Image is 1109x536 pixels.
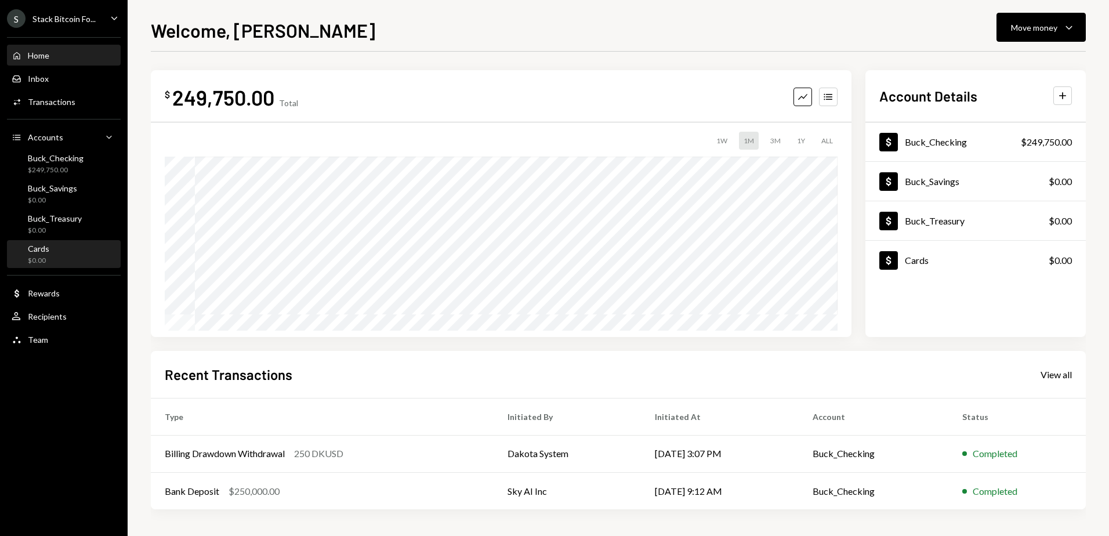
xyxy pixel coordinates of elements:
[799,435,948,472] td: Buck_Checking
[865,241,1086,280] a: Cards$0.00
[7,45,121,66] a: Home
[151,398,494,435] th: Type
[1049,214,1072,228] div: $0.00
[494,398,641,435] th: Initiated By
[739,132,759,150] div: 1M
[28,195,77,205] div: $0.00
[641,435,799,472] td: [DATE] 3:07 PM
[905,136,967,147] div: Buck_Checking
[172,84,274,110] div: 249,750.00
[1011,21,1057,34] div: Move money
[905,255,929,266] div: Cards
[1049,175,1072,189] div: $0.00
[7,126,121,147] a: Accounts
[1049,253,1072,267] div: $0.00
[905,215,965,226] div: Buck_Treasury
[1021,135,1072,149] div: $249,750.00
[151,19,375,42] h1: Welcome, [PERSON_NAME]
[973,484,1017,498] div: Completed
[28,50,49,60] div: Home
[279,98,298,108] div: Total
[28,153,84,163] div: Buck_Checking
[7,68,121,89] a: Inbox
[712,132,732,150] div: 1W
[7,180,121,208] a: Buck_Savings$0.00
[905,176,959,187] div: Buck_Savings
[165,365,292,384] h2: Recent Transactions
[7,210,121,238] a: Buck_Treasury$0.00
[973,447,1017,461] div: Completed
[28,256,49,266] div: $0.00
[1041,368,1072,381] a: View all
[817,132,838,150] div: ALL
[294,447,343,461] div: 250 DKUSD
[28,226,82,236] div: $0.00
[28,132,63,142] div: Accounts
[7,306,121,327] a: Recipients
[948,398,1086,435] th: Status
[7,91,121,112] a: Transactions
[28,312,67,321] div: Recipients
[7,329,121,350] a: Team
[28,183,77,193] div: Buck_Savings
[28,97,75,107] div: Transactions
[865,122,1086,161] a: Buck_Checking$249,750.00
[799,398,948,435] th: Account
[865,201,1086,240] a: Buck_Treasury$0.00
[165,484,219,498] div: Bank Deposit
[28,213,82,223] div: Buck_Treasury
[32,14,96,24] div: Stack Bitcoin Fo...
[996,13,1086,42] button: Move money
[28,165,84,175] div: $249,750.00
[792,132,810,150] div: 1Y
[7,9,26,28] div: S
[641,472,799,509] td: [DATE] 9:12 AM
[766,132,785,150] div: 3M
[165,89,170,100] div: $
[494,435,641,472] td: Dakota System
[229,484,280,498] div: $250,000.00
[494,472,641,509] td: Sky AI Inc
[28,335,48,345] div: Team
[1041,369,1072,381] div: View all
[28,74,49,84] div: Inbox
[28,244,49,253] div: Cards
[7,283,121,303] a: Rewards
[28,288,60,298] div: Rewards
[165,447,285,461] div: Billing Drawdown Withdrawal
[7,150,121,178] a: Buck_Checking$249,750.00
[799,472,948,509] td: Buck_Checking
[641,398,799,435] th: Initiated At
[879,86,977,106] h2: Account Details
[865,162,1086,201] a: Buck_Savings$0.00
[7,240,121,268] a: Cards$0.00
